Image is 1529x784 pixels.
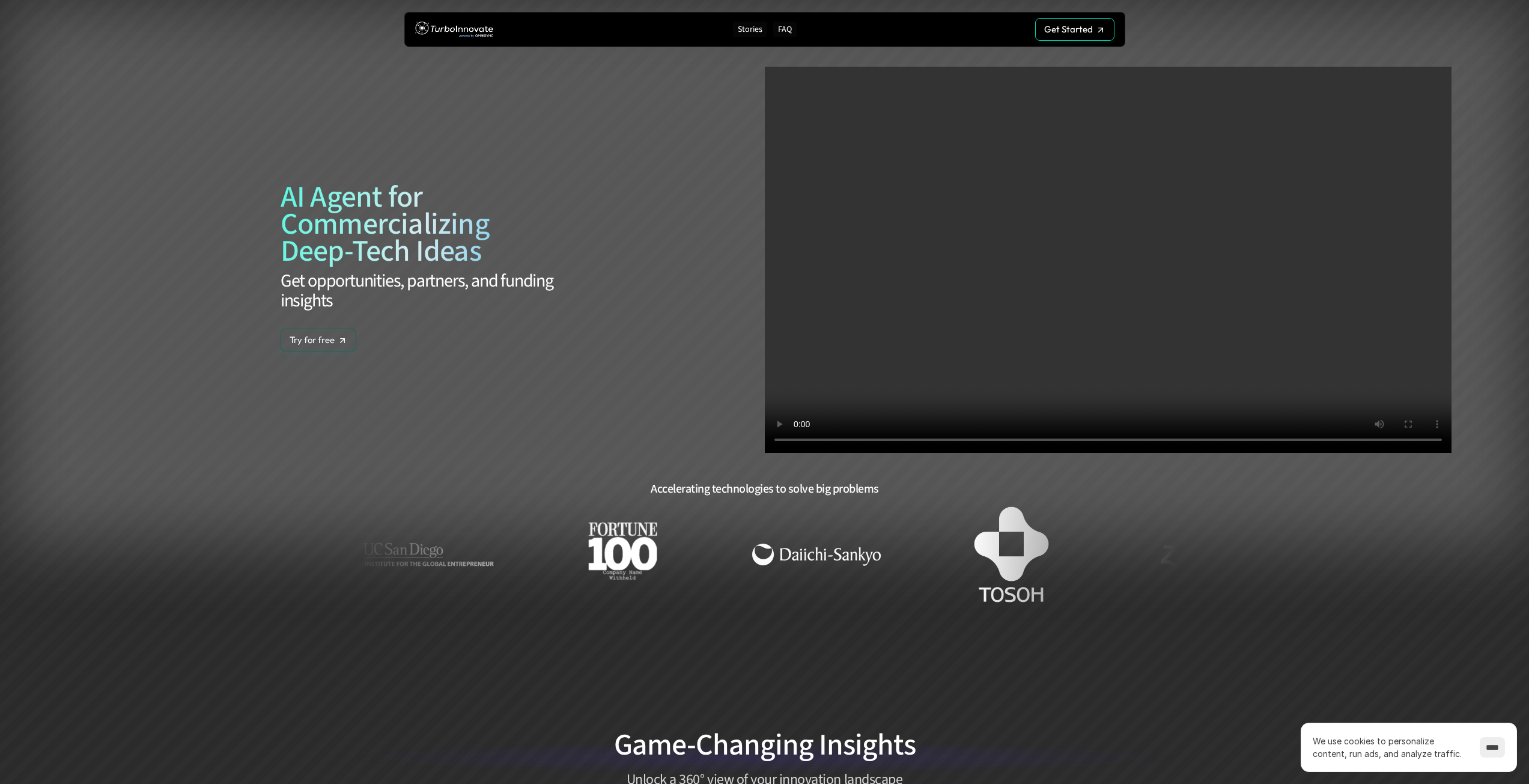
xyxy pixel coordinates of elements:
[733,22,767,38] a: Stories
[1035,18,1114,41] a: Get Started
[1313,735,1468,760] p: We use cookies to personalize content, run ads, and analyze traffic.
[773,22,797,38] a: FAQ
[415,19,493,41] img: TurboInnovate Logo
[1044,24,1093,35] p: Get Started
[738,25,762,35] p: Stories
[778,25,792,35] p: FAQ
